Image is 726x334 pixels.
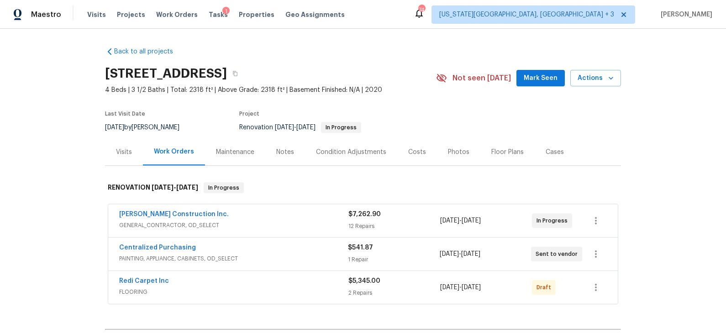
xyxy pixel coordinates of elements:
div: 74 [418,5,425,15]
span: Project [239,111,259,117]
h6: RENOVATION [108,182,198,193]
span: [DATE] [461,251,480,257]
button: Mark Seen [516,70,565,87]
button: Actions [570,70,621,87]
span: $7,262.90 [348,211,381,217]
span: - [440,249,480,259]
span: $5,345.00 [348,278,380,284]
a: Redi Carpet Inc [119,278,169,284]
div: 2 Repairs [348,288,440,297]
span: [PERSON_NAME] [657,10,712,19]
span: 4 Beds | 3 1/2 Baths | Total: 2318 ft² | Above Grade: 2318 ft² | Basement Finished: N/A | 2020 [105,85,436,95]
a: [PERSON_NAME] Construction Inc. [119,211,229,217]
span: - [440,283,481,292]
span: Projects [117,10,145,19]
span: [DATE] [440,217,459,224]
span: Geo Assignments [285,10,345,19]
div: Maintenance [216,148,254,157]
span: Mark Seen [524,73,558,84]
span: [US_STATE][GEOGRAPHIC_DATA], [GEOGRAPHIC_DATA] + 3 [439,10,614,19]
span: Work Orders [156,10,198,19]
div: by [PERSON_NAME] [105,122,190,133]
div: Photos [448,148,469,157]
span: Properties [239,10,274,19]
span: [DATE] [152,184,174,191]
span: $541.87 [348,244,373,251]
span: PAINTING, APPLIANCE, CABINETS, OD_SELECT [119,254,348,263]
a: Back to all projects [105,47,193,56]
div: Condition Adjustments [316,148,386,157]
span: Tasks [209,11,228,18]
span: Renovation [239,124,361,131]
span: In Progress [205,183,243,192]
span: Maestro [31,10,61,19]
h2: [STREET_ADDRESS] [105,69,227,78]
div: 1 [222,7,230,16]
span: [DATE] [440,251,459,257]
button: Copy Address [227,65,243,82]
span: - [152,184,198,191]
div: Cases [546,148,564,157]
span: Last Visit Date [105,111,145,117]
span: FLOORING [119,287,348,297]
span: [DATE] [462,217,481,224]
span: [DATE] [105,124,124,131]
div: 12 Repairs [348,222,440,231]
span: [DATE] [176,184,198,191]
span: Visits [87,10,106,19]
span: - [440,216,481,225]
div: Costs [408,148,426,157]
span: - [275,124,316,131]
span: Draft [537,283,555,292]
span: Sent to vendor [536,249,581,259]
div: Notes [276,148,294,157]
div: Work Orders [154,147,194,156]
span: Not seen [DATE] [452,74,511,83]
span: [DATE] [275,124,294,131]
span: [DATE] [462,284,481,291]
span: In Progress [537,216,571,225]
div: Visits [116,148,132,157]
span: [DATE] [296,124,316,131]
div: Floor Plans [491,148,524,157]
a: Centralized Purchasing [119,244,196,251]
div: 1 Repair [348,255,439,264]
span: Actions [578,73,614,84]
div: RENOVATION [DATE]-[DATE]In Progress [105,173,621,202]
span: In Progress [322,125,360,130]
span: [DATE] [440,284,459,291]
span: GENERAL_CONTRACTOR, OD_SELECT [119,221,348,230]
